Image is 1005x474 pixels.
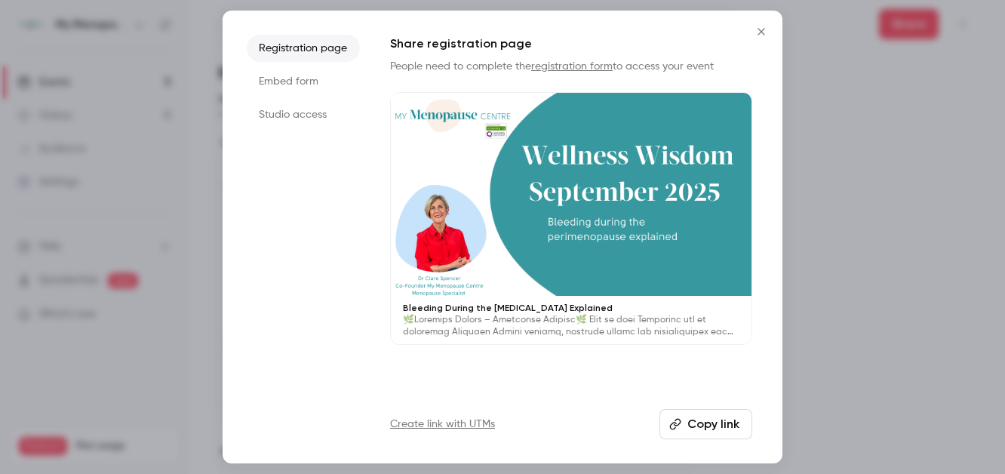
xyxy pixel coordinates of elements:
li: Embed form [247,68,360,95]
a: Bleeding During the [MEDICAL_DATA] Explained🌿Loremips Dolors – Ametconse Adipisc🌿 Elit se doei Te... [390,92,752,345]
li: Registration page [247,35,360,62]
p: 🌿Loremips Dolors – Ametconse Adipisc🌿 Elit se doei Temporinc utl et doloremag Aliquaen Admini ven... [403,314,739,338]
button: Close [746,17,776,47]
p: People need to complete the to access your event [390,59,752,74]
li: Studio access [247,101,360,128]
button: Copy link [659,409,752,439]
a: registration form [531,61,613,72]
a: Create link with UTMs [390,417,495,432]
p: Bleeding During the [MEDICAL_DATA] Explained [403,302,739,314]
h1: Share registration page [390,35,752,53]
